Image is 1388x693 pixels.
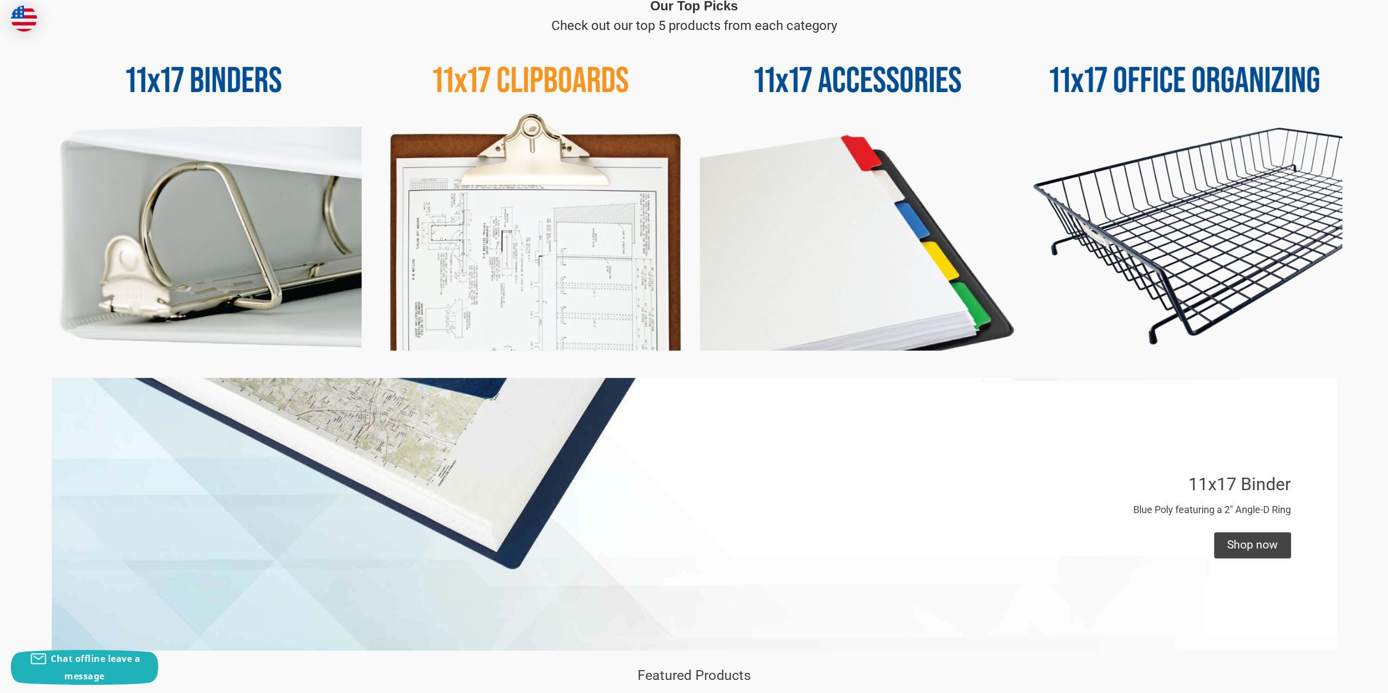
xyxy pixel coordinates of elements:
[46,35,362,351] img: 11x17 Binders
[51,653,140,682] span: Chat offline leave a message
[700,35,1016,351] img: 11x17 Accessories
[1027,35,1343,351] img: 11x17 Office Organizing
[1133,502,1291,517] p: Blue Poly featuring a 2" Angle-D Ring
[1298,664,1388,693] iframe: Google Customer Reviews
[46,665,1342,686] h2: Featured Products
[1227,537,1278,554] div: Shop now
[1214,532,1291,558] div: Shop now
[1188,471,1291,497] p: 11x17 Binder
[11,650,158,685] button: Chat offline leave a message
[551,16,837,35] p: Check out our top 5 products from each category
[373,35,689,351] img: 11x17 Clipboards
[11,5,37,32] img: duty and tax information for United States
